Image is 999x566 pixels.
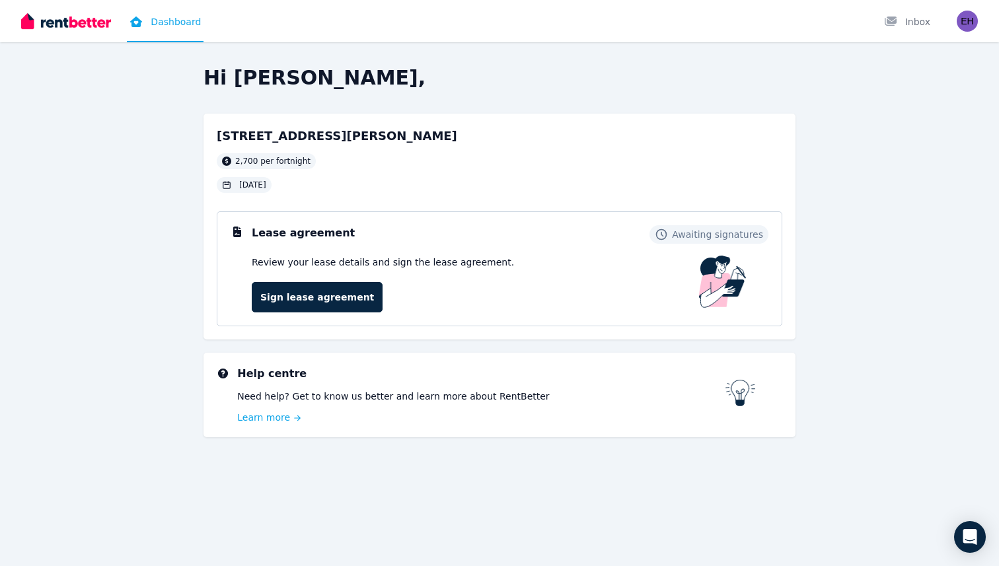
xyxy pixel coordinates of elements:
[237,390,725,403] p: Need help? Get to know us better and learn more about RentBetter
[235,156,311,166] span: 2,700 per fortnight
[699,256,747,308] img: Lease Agreement
[884,15,930,28] div: Inbox
[672,228,763,241] span: Awaiting signatures
[239,180,266,190] span: [DATE]
[954,521,986,553] div: Open Intercom Messenger
[252,225,355,241] h3: Lease agreement
[203,66,795,90] h2: Hi [PERSON_NAME],
[21,11,111,31] img: RentBetter
[252,282,383,312] a: Sign lease agreement
[237,411,725,424] a: Learn more
[957,11,978,32] img: Ellen Margit Marie Hansson
[252,256,514,269] p: Review your lease details and sign the lease agreement.
[217,127,457,145] h2: [STREET_ADDRESS][PERSON_NAME]
[725,380,756,406] img: RentBetter help centre
[237,366,725,382] h3: Help centre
